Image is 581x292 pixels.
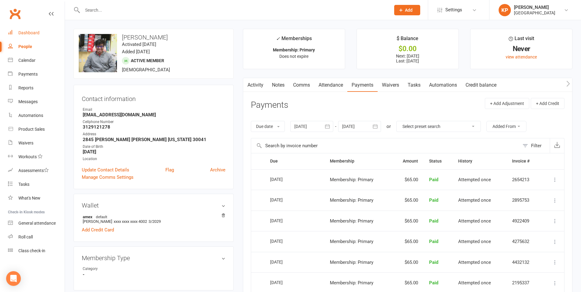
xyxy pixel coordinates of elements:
div: [DATE] [270,278,298,287]
span: Membership: Primary [330,280,373,286]
div: People [18,44,32,49]
span: Membership: Primary [330,239,373,244]
a: Tasks [8,178,65,191]
span: Does not expire [279,54,308,59]
a: People [8,40,65,54]
h3: Payments [251,100,288,110]
span: Paid [429,177,438,182]
div: Location [83,156,225,162]
div: Class check-in [18,248,45,253]
time: Activated [DATE] [122,42,156,47]
div: Memberships [276,35,312,46]
a: view attendance [506,54,537,59]
a: Dashboard [8,26,65,40]
div: Automations [18,113,43,118]
a: Workouts [8,150,65,164]
a: Payments [8,67,65,81]
td: $65.00 [391,190,424,211]
a: Automations [425,78,461,92]
span: 3/2029 [149,219,161,224]
a: Add Credit Card [82,226,114,234]
th: Invoice # [507,153,541,169]
td: 4922409 [507,211,541,231]
a: Comms [289,78,314,92]
div: Filter [531,142,541,149]
div: What's New [18,196,40,200]
i: ✓ [276,36,280,42]
button: + Add Adjustment [485,98,529,109]
span: Active member [131,58,164,63]
div: Last visit [509,35,534,46]
span: Attempted once [458,177,491,182]
span: Paid [429,239,438,244]
h3: Membership Type [82,255,225,261]
div: [PERSON_NAME] [514,5,555,10]
div: Email [83,107,225,113]
strong: Membership: Primary [273,47,315,52]
div: [DATE] [270,216,298,225]
td: 2895753 [507,190,541,211]
strong: [EMAIL_ADDRESS][DOMAIN_NAME] [83,112,225,118]
span: [DEMOGRAPHIC_DATA] [122,67,170,73]
a: General attendance kiosk mode [8,216,65,230]
div: $0.00 [362,46,453,52]
a: Manage Comms Settings [82,174,134,181]
div: Tasks [18,182,29,187]
span: Attempted once [458,218,491,224]
div: Address [83,131,225,137]
div: Calendar [18,58,36,63]
h3: Contact information [82,93,225,102]
a: Payments [347,78,378,92]
span: Membership: Primary [330,197,373,203]
td: 4275632 [507,231,541,252]
a: Automations [8,109,65,122]
div: Date of Birth [83,144,225,150]
span: Paid [429,218,438,224]
div: Category [83,266,133,272]
a: Credit balance [461,78,501,92]
a: Assessments [8,164,65,178]
h3: Wallet [82,202,225,209]
input: Search... [81,6,386,14]
td: $65.00 [391,169,424,190]
span: default [94,214,109,219]
span: Attempted once [458,260,491,265]
span: Membership: Primary [330,177,373,182]
a: Class kiosk mode [8,244,65,258]
div: Workouts [18,154,37,159]
a: What's New [8,191,65,205]
div: Never [476,46,567,52]
td: 4432132 [507,252,541,273]
span: Membership: Primary [330,218,373,224]
a: Activity [243,78,268,92]
span: Paid [429,260,438,265]
li: [PERSON_NAME] [82,213,225,225]
a: Reports [8,81,65,95]
div: Roll call [18,234,33,239]
button: + Add Credit [531,98,564,109]
input: Search by invoice number [251,138,519,153]
div: or [387,123,391,130]
div: Waivers [18,140,33,145]
strong: amex [83,214,222,219]
div: [DATE] [270,257,298,267]
a: Clubworx [7,6,23,21]
img: image1718237186.png [79,34,117,72]
div: Reports [18,85,33,90]
strong: 3129121278 [83,124,225,130]
a: Calendar [8,54,65,67]
th: History [453,153,507,169]
th: Due [265,153,324,169]
h3: [PERSON_NAME] [79,34,228,41]
a: Product Sales [8,122,65,136]
a: Update Contact Details [82,166,129,174]
a: Waivers [378,78,403,92]
td: $65.00 [391,231,424,252]
a: Messages [8,95,65,109]
div: [DATE] [270,195,298,204]
div: Dashboard [18,30,40,35]
span: Add [405,8,413,13]
div: Cellphone Number [83,119,225,125]
div: Assessments [18,168,49,173]
button: Due date [251,121,285,132]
